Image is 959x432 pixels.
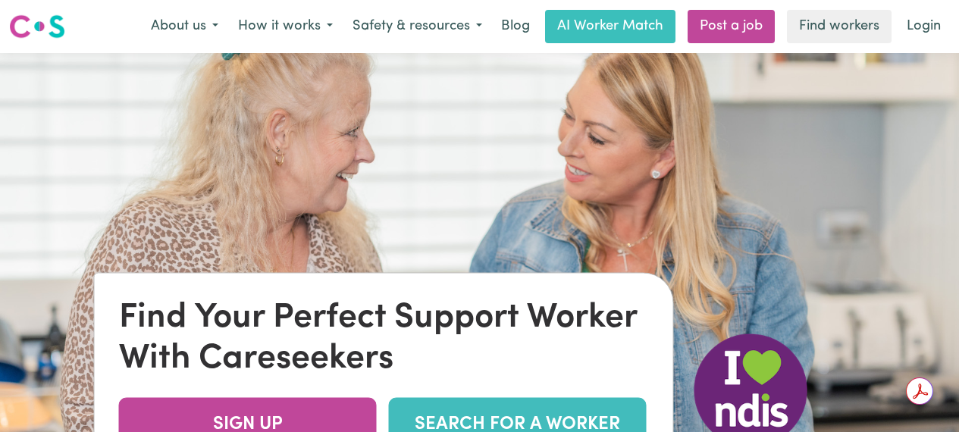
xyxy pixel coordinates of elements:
[141,11,228,42] button: About us
[343,11,492,42] button: Safety & resources
[545,10,675,43] a: AI Worker Match
[898,10,950,43] a: Login
[9,9,65,44] a: Careseekers logo
[688,10,775,43] a: Post a job
[492,10,539,43] a: Blog
[119,297,649,379] div: Find Your Perfect Support Worker With Careseekers
[787,10,892,43] a: Find workers
[9,13,65,40] img: Careseekers logo
[228,11,343,42] button: How it works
